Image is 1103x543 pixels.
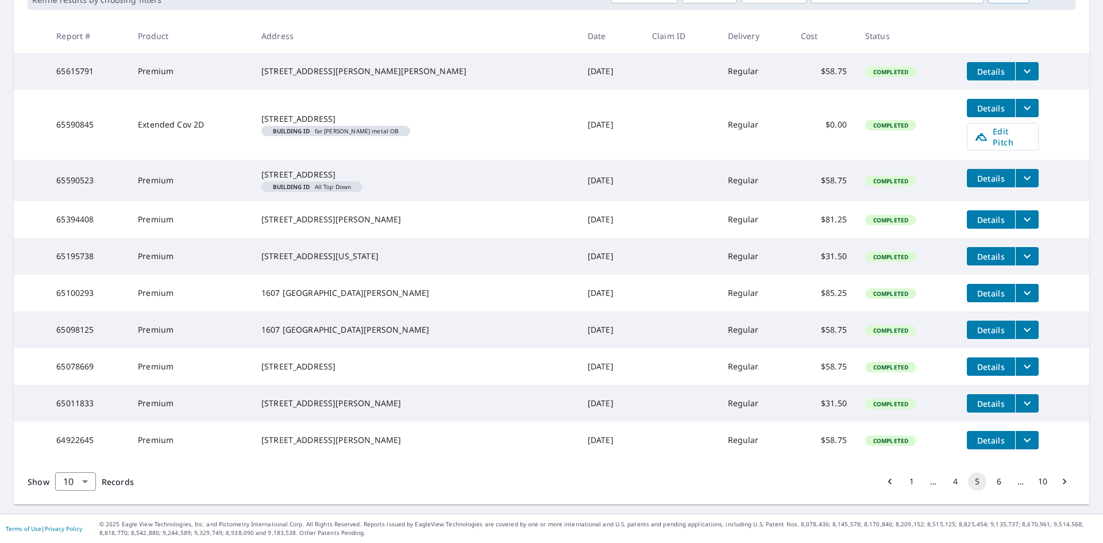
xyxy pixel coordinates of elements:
button: filesDropdownBtn-65590523 [1015,169,1039,187]
a: Privacy Policy [45,525,82,533]
td: Premium [129,160,252,201]
div: … [1012,476,1030,487]
button: filesDropdownBtn-64922645 [1015,431,1039,449]
td: Regular [719,201,792,238]
div: [STREET_ADDRESS] [261,169,569,180]
span: Completed [866,437,915,445]
td: 65590845 [47,90,129,160]
span: Completed [866,253,915,261]
span: Details [974,66,1008,77]
span: Details [974,214,1008,225]
span: All Top Down [266,184,358,190]
td: [DATE] [579,348,643,385]
td: [DATE] [579,201,643,238]
td: 65100293 [47,275,129,311]
button: filesDropdownBtn-65394408 [1015,210,1039,229]
button: Go to page 4 [946,472,965,491]
td: Regular [719,90,792,160]
span: Details [974,435,1008,446]
td: [DATE] [579,275,643,311]
button: detailsBtn-65078669 [967,357,1015,376]
button: filesDropdownBtn-65011833 [1015,394,1039,413]
td: 64922645 [47,422,129,459]
th: Delivery [719,19,792,53]
nav: pagination navigation [879,472,1075,491]
th: Address [252,19,579,53]
td: Regular [719,160,792,201]
div: [STREET_ADDRESS][PERSON_NAME] [261,398,569,409]
button: detailsBtn-65098125 [967,321,1015,339]
td: 65615791 [47,53,129,90]
td: $85.25 [792,275,856,311]
span: Records [102,476,134,487]
td: Premium [129,201,252,238]
button: detailsBtn-65615791 [967,62,1015,80]
td: Regular [719,53,792,90]
button: page 5 [968,472,986,491]
td: Extended Cov 2D [129,90,252,160]
span: Details [974,173,1008,184]
td: Premium [129,311,252,348]
td: $58.75 [792,422,856,459]
button: detailsBtn-65011833 [967,394,1015,413]
td: Regular [719,422,792,459]
div: [STREET_ADDRESS][PERSON_NAME] [261,214,569,225]
span: Details [974,251,1008,262]
div: 10 [55,465,96,498]
td: Regular [719,275,792,311]
td: Premium [129,275,252,311]
div: 1607 [GEOGRAPHIC_DATA][PERSON_NAME] [261,287,569,299]
td: 65195738 [47,238,129,275]
span: Details [974,325,1008,336]
th: Claim ID [643,19,719,53]
td: Premium [129,53,252,90]
button: detailsBtn-65590523 [967,169,1015,187]
td: [DATE] [579,238,643,275]
button: filesDropdownBtn-65100293 [1015,284,1039,302]
button: Go to previous page [881,472,899,491]
td: Premium [129,238,252,275]
th: Date [579,19,643,53]
button: Go to page 1 [903,472,921,491]
span: Completed [866,400,915,408]
td: [DATE] [579,160,643,201]
td: $81.25 [792,201,856,238]
em: Building ID [273,184,310,190]
span: Completed [866,121,915,129]
span: Completed [866,177,915,185]
span: Details [974,288,1008,299]
td: Regular [719,311,792,348]
td: 65098125 [47,311,129,348]
td: $58.75 [792,53,856,90]
button: detailsBtn-64922645 [967,431,1015,449]
button: filesDropdownBtn-65098125 [1015,321,1039,339]
th: Cost [792,19,856,53]
td: $0.00 [792,90,856,160]
button: filesDropdownBtn-65615791 [1015,62,1039,80]
button: detailsBtn-65100293 [967,284,1015,302]
th: Report # [47,19,129,53]
td: Regular [719,238,792,275]
button: filesDropdownBtn-65078669 [1015,357,1039,376]
button: filesDropdownBtn-65195738 [1015,247,1039,265]
button: Go to page 6 [990,472,1008,491]
td: 65394408 [47,201,129,238]
span: Completed [866,290,915,298]
span: far [PERSON_NAME] metal OB [266,128,406,134]
div: [STREET_ADDRESS][PERSON_NAME] [261,434,569,446]
div: Show 10 records [55,472,96,491]
a: Edit Pitch [967,123,1039,151]
button: Go to page 10 [1033,472,1052,491]
td: 65011833 [47,385,129,422]
td: Regular [719,385,792,422]
td: [DATE] [579,385,643,422]
span: Show [28,476,49,487]
td: [DATE] [579,53,643,90]
span: Completed [866,216,915,224]
button: filesDropdownBtn-65590845 [1015,99,1039,117]
td: $58.75 [792,311,856,348]
span: Edit Pitch [974,126,1031,148]
button: detailsBtn-65195738 [967,247,1015,265]
th: Product [129,19,252,53]
button: detailsBtn-65590845 [967,99,1015,117]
